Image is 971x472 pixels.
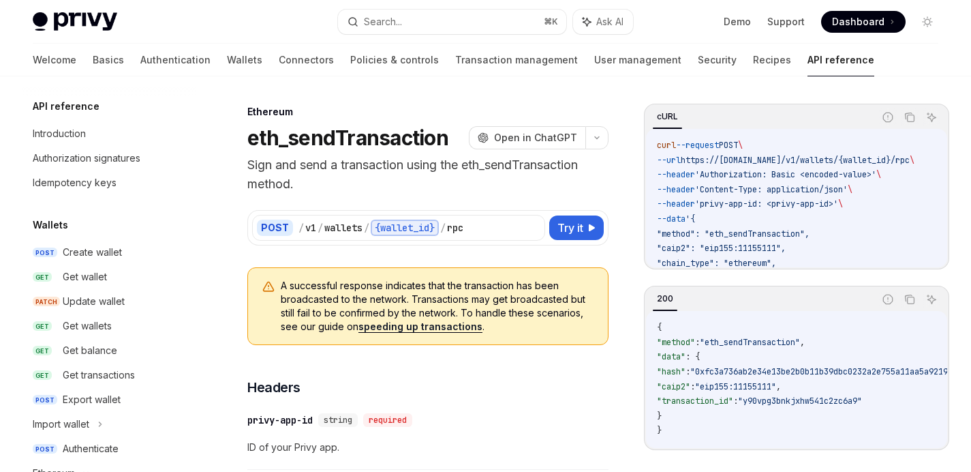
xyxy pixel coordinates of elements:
[63,318,112,334] div: Get wallets
[653,108,682,125] div: cURL
[916,11,938,33] button: Toggle dark mode
[63,293,125,310] div: Update wallet
[33,321,52,331] span: GET
[657,213,685,224] span: --data
[549,216,604,240] button: Try it
[657,155,681,166] span: --url
[227,44,262,76] a: Wallets
[298,221,304,235] div: /
[33,297,60,307] span: PATCH
[33,272,52,282] span: GET
[469,126,585,149] button: Open in ChatGPT
[657,322,662,333] span: {
[33,175,117,191] div: Idempotency keys
[573,10,633,34] button: Ask AI
[22,146,196,171] a: Authorization signatures
[22,240,196,265] a: POSTCreate wallet
[350,44,439,76] a: Policies & controls
[596,15,623,29] span: Ask AI
[22,121,196,146] a: Introduction
[63,342,117,359] div: Get balance
[22,363,196,387] a: GETGet transactions
[657,425,662,436] span: }
[657,243,786,254] span: "caip2": "eip155:11155111",
[22,265,196,289] a: GETGet wallet
[247,378,300,397] span: Headers
[733,396,738,407] span: :
[257,220,293,236] div: POST
[821,11,906,33] a: Dashboard
[657,140,676,151] span: curl
[738,396,862,407] span: "y90vpg3bnkjxhw541c2zc6a9"
[695,169,876,180] span: 'Authorization: Basic <encoded-value>'
[848,184,852,195] span: \
[247,126,448,150] h1: eth_sendTransaction
[371,220,439,236] div: {wallet_id}
[33,248,57,258] span: POST
[594,44,681,76] a: User management
[681,155,910,166] span: https://[DOMAIN_NAME]/v1/wallets/{wallet_id}/rpc
[358,321,482,333] a: speeding up transactions
[22,437,196,461] a: POSTAuthenticate
[279,44,334,76] a: Connectors
[879,291,897,308] button: Report incorrect code
[33,444,57,454] span: POST
[695,198,838,209] span: 'privy-app-id: <privy-app-id>'
[923,291,940,308] button: Ask AI
[879,108,897,126] button: Report incorrect code
[93,44,124,76] a: Basics
[447,221,463,235] div: rpc
[364,221,369,235] div: /
[455,44,578,76] a: Transaction management
[33,44,76,76] a: Welcome
[838,198,843,209] span: \
[22,171,196,195] a: Idempotency keys
[63,367,135,383] div: Get transactions
[901,291,919,308] button: Copy the contents from the code block
[318,221,323,235] div: /
[33,12,117,31] img: light logo
[807,44,874,76] a: API reference
[247,105,608,119] div: Ethereum
[247,439,608,456] span: ID of your Privy app.
[33,370,52,381] span: GET
[33,395,57,405] span: POST
[440,221,446,235] div: /
[695,381,776,392] span: "eip155:11155111"
[657,396,733,407] span: "transaction_id"
[364,14,402,30] div: Search...
[140,44,211,76] a: Authentication
[657,351,685,362] span: "data"
[685,366,690,377] span: :
[22,387,196,412] a: POSTExport wallet
[657,258,776,269] span: "chain_type": "ethereum",
[657,169,695,180] span: --header
[247,156,608,194] p: Sign and send a transaction using the eth_sendTransaction method.
[695,337,700,348] span: :
[281,279,594,334] span: A successful response indicates that the transaction has been broadcasted to the network. Transac...
[724,15,751,29] a: Demo
[657,411,662,422] span: }
[63,269,107,285] div: Get wallet
[22,289,196,314] a: PATCHUpdate wallet
[695,184,848,195] span: 'Content-Type: application/json'
[262,280,275,294] svg: Warning
[685,213,695,224] span: '{
[305,221,316,235] div: v1
[698,44,737,76] a: Security
[800,337,805,348] span: ,
[910,155,914,166] span: \
[338,10,566,34] button: Search...⌘K
[63,441,119,457] div: Authenticate
[690,381,695,392] span: :
[33,150,140,166] div: Authorization signatures
[544,16,558,27] span: ⌘ K
[557,220,583,236] span: Try it
[776,381,781,392] span: ,
[653,291,677,307] div: 200
[767,15,805,29] a: Support
[33,126,86,142] div: Introduction
[700,337,800,348] span: "eth_sendTransaction"
[22,338,196,363] a: GETGet balance
[738,140,743,151] span: \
